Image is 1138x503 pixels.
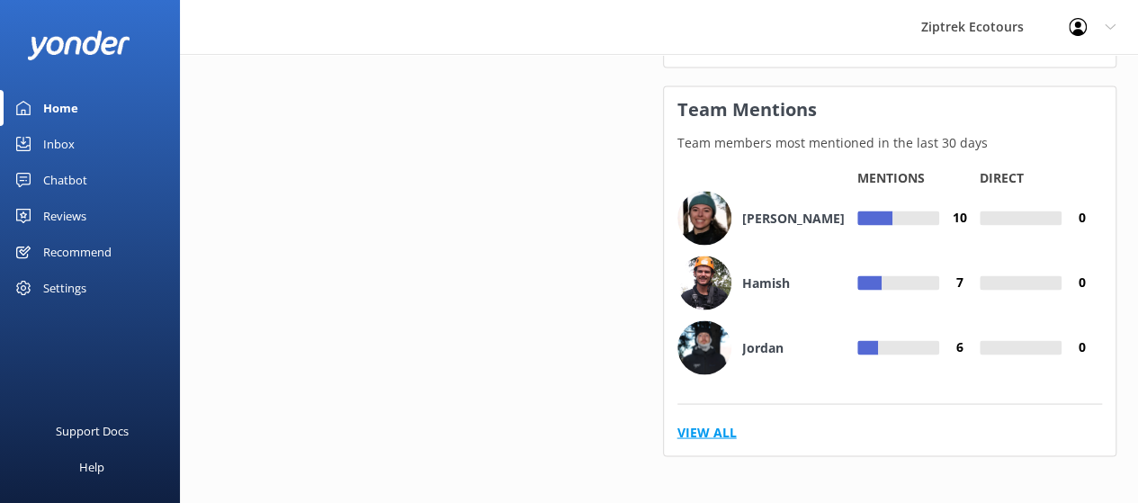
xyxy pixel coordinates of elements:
[664,133,1116,153] p: Team members most mentioned in the last 30 days
[27,31,130,60] img: yonder-white-logo.png
[742,337,784,357] h4: Jordan
[1062,272,1102,292] h4: 0
[43,198,86,234] div: Reviews
[1062,337,1102,356] h4: 0
[43,126,75,162] div: Inbox
[56,413,129,449] div: Support Docs
[43,270,86,306] div: Settings
[857,168,925,185] p: Mentions
[939,207,980,227] h4: 10
[742,208,845,228] h4: [PERSON_NAME]
[742,273,790,292] h4: Hamish
[939,337,980,356] h4: 6
[677,320,731,374] img: 60-1750636319.JPG
[677,422,737,442] a: View All
[939,272,980,292] h4: 7
[664,86,1116,133] h3: Team Mentions
[1062,207,1102,227] h4: 0
[980,168,1024,185] p: Direct
[43,162,87,198] div: Chatbot
[677,256,731,310] img: 60-1745797844.JPG
[43,90,78,126] div: Home
[677,191,731,245] img: 60-1718837233.JPG
[43,234,112,270] div: Recommend
[79,449,104,485] div: Help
